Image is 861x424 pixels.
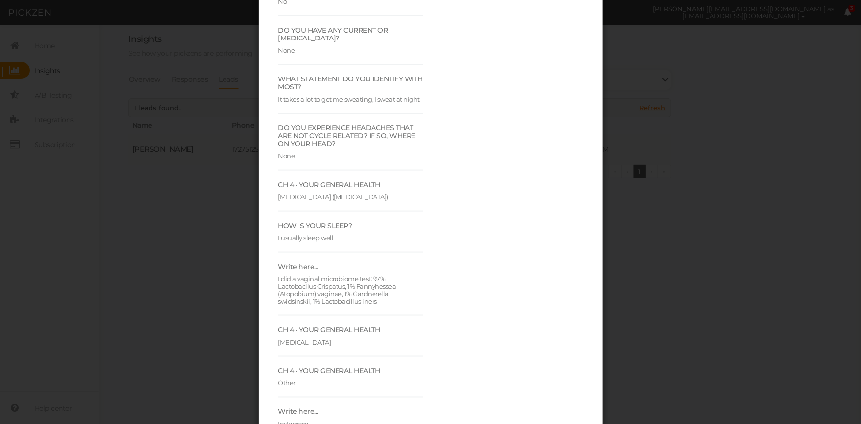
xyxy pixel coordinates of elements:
div: [MEDICAL_DATA] [278,334,423,346]
div: DO YOU EXPERIENCE HEADACHES THAT ARE NOT CYCLE RELATED? IF SO, WHERE ON YOUR HEAD? [278,124,423,148]
div: It takes a lot to get me sweating, I sweat at night [278,91,423,103]
div: I did a vaginal microbiome test: 97% Lactobacilus Crispatus, 1% Fannyhessea (Atopobium) vaginae, ... [278,270,423,305]
div: Write here... [278,263,423,270]
div: I usually sleep well [278,230,423,242]
div: DO YOU HAVE ANY CURRENT OR [MEDICAL_DATA]? [278,26,423,42]
div: CH 4 · YOUR GENERAL HEALTH [278,326,423,334]
div: CH 4 · YOUR GENERAL HEALTH [278,367,423,375]
div: Write here... [278,408,423,416]
div: [MEDICAL_DATA] ([MEDICAL_DATA]) [278,189,423,201]
div: None [278,148,423,160]
div: WHAT STATEMENT DO YOU IDENTIFY WITH MOST? [278,75,423,91]
div: HOW IS YOUR SLEEP? [278,222,423,230]
div: CH 4 · YOUR GENERAL HEALTH [278,181,423,189]
div: None [278,42,423,54]
div: Other [278,375,423,387]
